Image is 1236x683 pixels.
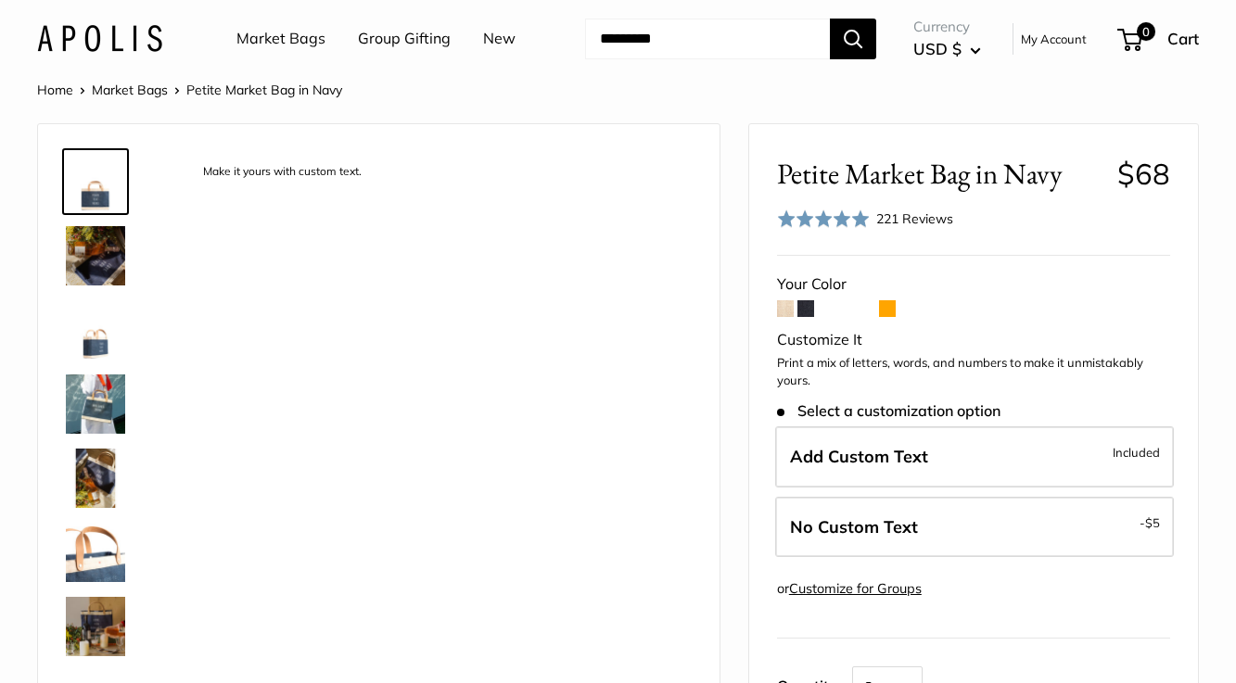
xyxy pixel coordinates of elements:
img: Petite Market Bag in Navy [66,597,125,656]
div: Your Color [777,271,1170,298]
div: Customize It [777,326,1170,354]
nav: Breadcrumb [37,78,342,102]
a: Petite Market Bag in Navy [62,297,129,363]
div: Make it yours with custom text. [194,159,371,184]
span: Included [1113,441,1160,463]
span: Petite Market Bag in Navy [186,82,342,98]
span: - [1140,512,1160,534]
a: Petite Market Bag in Navy [62,371,129,437]
span: Currency [913,14,981,40]
a: Home [37,82,73,98]
label: Leave Blank [775,497,1174,558]
a: Group Gifting [358,25,451,53]
input: Search... [585,19,830,59]
div: or [777,576,922,601]
a: description_Make it yours with custom text. [62,148,129,215]
a: My Account [1021,28,1087,50]
a: 0 Cart [1119,24,1199,54]
img: Apolis [37,25,162,52]
span: Petite Market Bag in Navy [777,157,1103,191]
img: Petite Market Bag in Navy [66,449,125,508]
a: New [483,25,516,53]
a: Petite Market Bag in Navy [62,445,129,512]
img: description_Super soft and durable leather handles. [66,523,125,582]
button: Search [830,19,876,59]
label: Add Custom Text [775,426,1174,487]
a: Petite Market Bag in Navy [62,593,129,660]
span: $68 [1117,156,1170,192]
span: $5 [1145,515,1160,530]
a: Market Bags [92,82,168,98]
a: Market Bags [236,25,325,53]
img: Petite Market Bag in Navy [66,300,125,360]
img: Petite Market Bag in Navy [66,226,125,285]
a: Petite Market Bag in Navy [62,222,129,289]
a: Customize for Groups [789,580,922,597]
span: Cart [1167,29,1199,48]
p: Print a mix of letters, words, and numbers to make it unmistakably yours. [777,354,1170,390]
span: USD $ [913,39,962,58]
span: Add Custom Text [790,446,928,467]
img: Petite Market Bag in Navy [66,374,125,434]
span: Select a customization option [777,402,1000,420]
span: No Custom Text [790,516,918,538]
a: description_Super soft and durable leather handles. [62,519,129,586]
span: 221 Reviews [876,210,953,227]
img: description_Make it yours with custom text. [66,152,125,211]
button: USD $ [913,34,981,64]
span: 0 [1137,22,1155,41]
